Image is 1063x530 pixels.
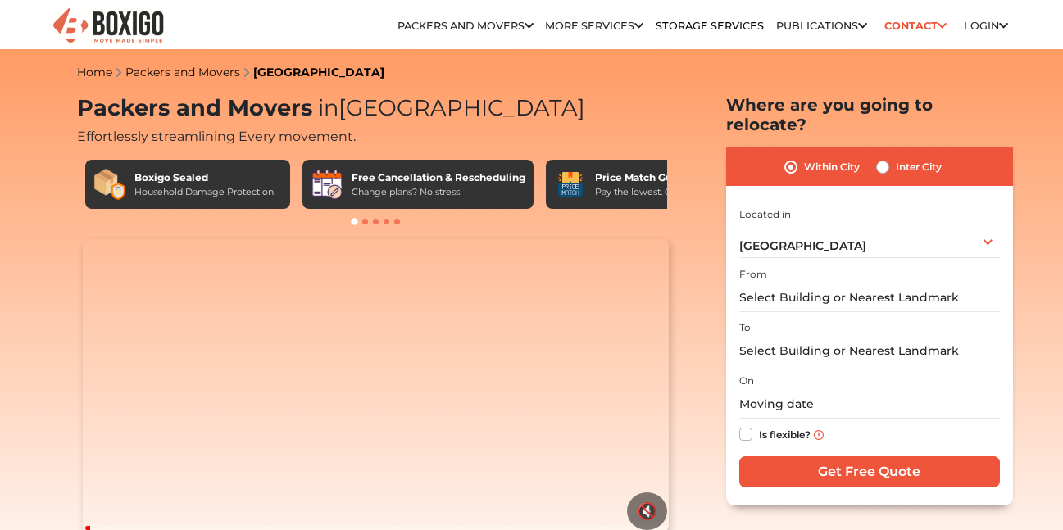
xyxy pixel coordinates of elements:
[352,170,525,185] div: Free Cancellation & Rescheduling
[77,129,356,144] span: Effortlessly streamlining Every movement.
[253,65,384,79] a: [GEOGRAPHIC_DATA]
[77,95,675,122] h1: Packers and Movers
[318,94,338,121] span: in
[545,20,643,32] a: More services
[397,20,534,32] a: Packers and Movers
[352,185,525,199] div: Change plans? No stress!
[51,6,166,46] img: Boxigo
[896,157,942,177] label: Inter City
[125,65,240,79] a: Packers and Movers
[554,168,587,201] img: Price Match Guarantee
[595,185,720,199] div: Pay the lowest. Guaranteed!
[312,94,585,121] span: [GEOGRAPHIC_DATA]
[93,168,126,201] img: Boxigo Sealed
[739,238,866,253] span: [GEOGRAPHIC_DATA]
[739,283,1000,312] input: Select Building or Nearest Landmark
[134,170,274,185] div: Boxigo Sealed
[739,267,767,282] label: From
[656,20,764,32] a: Storage Services
[739,320,751,335] label: To
[759,424,811,442] label: Is flexible?
[739,456,1000,487] input: Get Free Quote
[776,20,867,32] a: Publications
[739,374,754,388] label: On
[726,95,1013,134] h2: Where are you going to relocate?
[739,337,1000,365] input: Select Building or Nearest Landmark
[739,207,791,222] label: Located in
[311,168,343,201] img: Free Cancellation & Rescheduling
[77,65,112,79] a: Home
[595,170,720,185] div: Price Match Guarantee
[814,430,824,440] img: info
[804,157,860,177] label: Within City
[739,390,1000,419] input: Moving date
[134,185,274,199] div: Household Damage Protection
[879,13,952,39] a: Contact
[627,492,667,530] button: 🔇
[964,20,1008,32] a: Login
